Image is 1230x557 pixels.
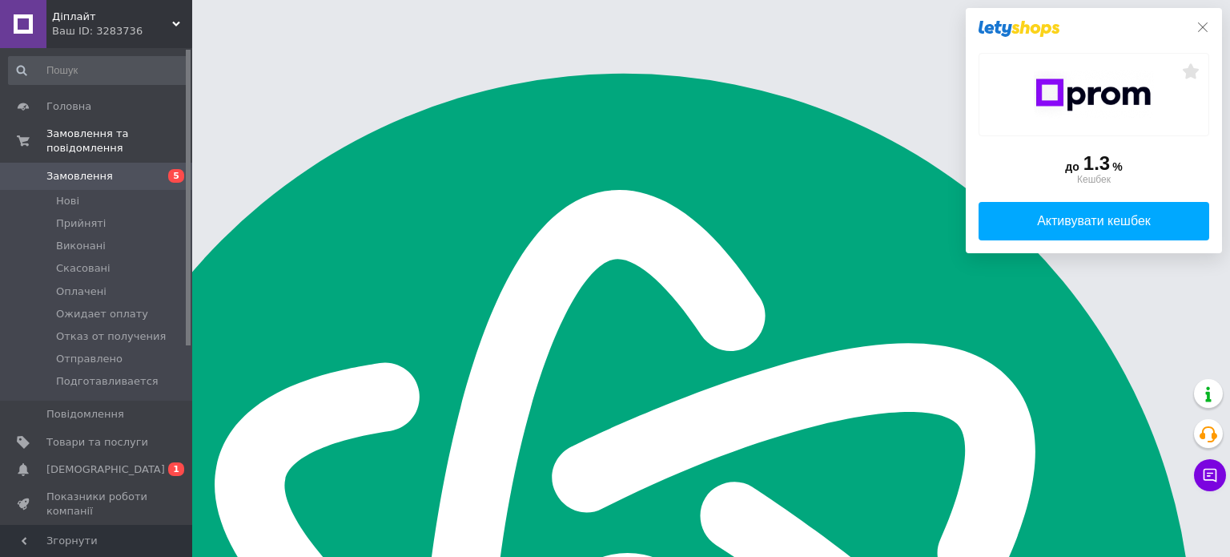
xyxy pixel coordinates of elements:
[52,24,192,38] div: Ваш ID: 3283736
[168,169,184,183] span: 5
[46,127,192,155] span: Замовлення та повідомлення
[56,307,148,321] span: Ожидает оплату
[46,407,124,422] span: Повідомлення
[46,435,148,450] span: Товари та послуги
[56,285,107,299] span: Оплачені
[46,490,148,519] span: Показники роботи компанії
[56,261,111,276] span: Скасовані
[56,329,166,344] span: Отказ от получения
[46,169,113,184] span: Замовлення
[8,56,189,85] input: Пошук
[52,10,172,24] span: Діплайт
[56,374,159,389] span: Подготавливается
[56,194,79,208] span: Нові
[56,239,106,253] span: Виконані
[46,99,91,114] span: Головна
[56,352,123,366] span: Отправлено
[46,462,165,477] span: [DEMOGRAPHIC_DATA]
[168,462,184,476] span: 1
[56,216,106,231] span: Прийняті
[1194,459,1226,491] button: Чат з покупцем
